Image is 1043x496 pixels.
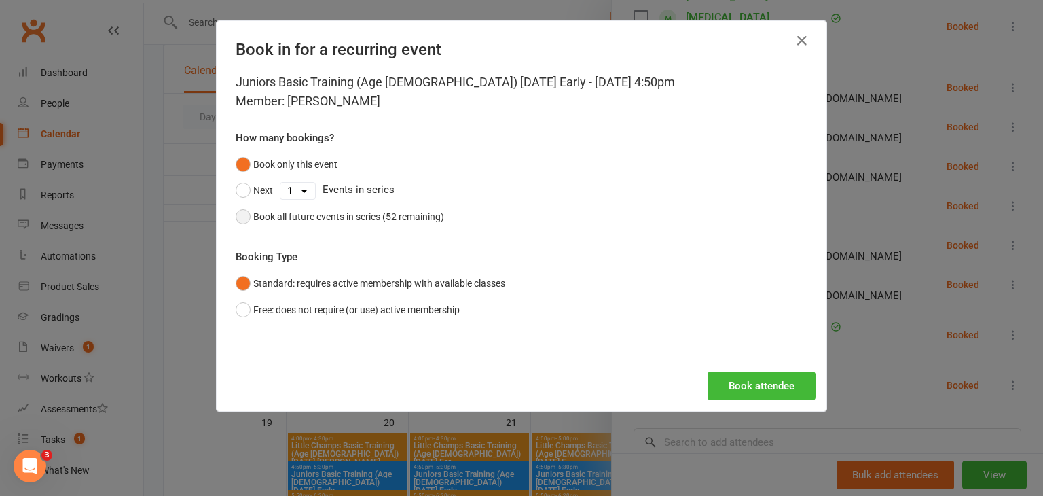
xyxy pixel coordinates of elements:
[14,450,46,482] iframe: Intercom live chat
[236,177,273,203] button: Next
[708,372,816,400] button: Book attendee
[236,130,334,146] label: How many bookings?
[253,209,444,224] div: Book all future events in series (52 remaining)
[236,249,297,265] label: Booking Type
[236,297,460,323] button: Free: does not require (or use) active membership
[236,73,807,111] div: Juniors Basic Training (Age [DEMOGRAPHIC_DATA]) [DATE] Early - [DATE] 4:50pm Member: [PERSON_NAME]
[236,152,337,177] button: Book only this event
[236,177,807,203] div: Events in series
[236,40,807,59] h4: Book in for a recurring event
[236,204,444,230] button: Book all future events in series (52 remaining)
[41,450,52,461] span: 3
[791,30,813,52] button: Close
[236,270,505,296] button: Standard: requires active membership with available classes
